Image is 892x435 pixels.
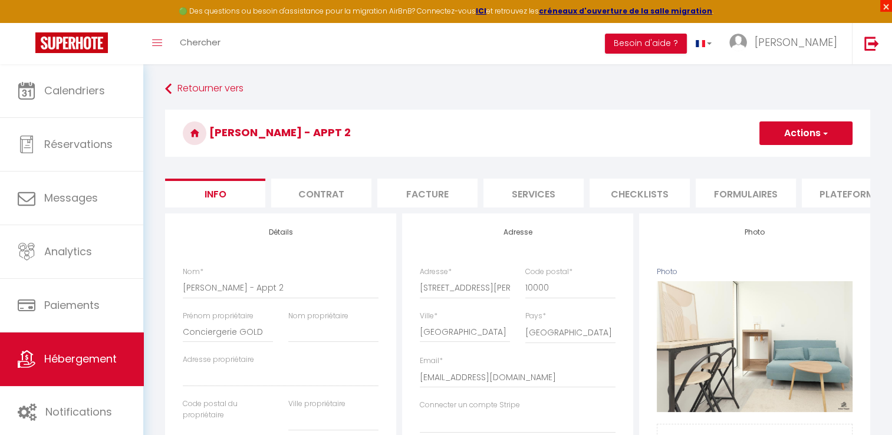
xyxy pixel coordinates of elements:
h4: Détails [183,228,378,236]
li: Facture [377,179,478,207]
label: Pays [525,311,546,322]
span: Analytics [44,244,92,259]
label: Code postal [525,266,572,278]
button: Actions [759,121,852,145]
img: ... [729,34,747,51]
label: Photo [657,266,677,278]
a: Chercher [171,23,229,64]
span: Calendriers [44,83,105,98]
span: [PERSON_NAME] [755,35,837,50]
label: Nom propriétaire [288,311,348,322]
label: Email [420,355,443,367]
li: Info [165,179,265,207]
span: Chercher [180,36,220,48]
label: Prénom propriétaire [183,311,254,322]
button: Besoin d'aide ? [605,34,687,54]
img: logout [864,36,879,51]
h4: Adresse [420,228,615,236]
img: Super Booking [35,32,108,53]
li: Checklists [590,179,690,207]
h4: Photo [657,228,852,236]
label: Connecter un compte Stripe [420,400,520,411]
span: Paiements [44,298,100,312]
a: ICI [476,6,486,16]
span: Notifications [45,404,112,419]
label: Nom [183,266,203,278]
a: créneaux d'ouverture de la salle migration [539,6,712,16]
span: Messages [44,190,98,205]
label: Adresse [420,266,452,278]
span: Réservations [44,137,113,151]
li: Services [483,179,584,207]
h3: [PERSON_NAME] - Appt 2 [165,110,870,157]
label: Ville [420,311,437,322]
label: Code postal du propriétaire [183,398,273,421]
li: Formulaires [696,179,796,207]
a: ... [PERSON_NAME] [720,23,852,64]
label: Adresse propriétaire [183,354,254,365]
li: Contrat [271,179,371,207]
a: Retourner vers [165,78,870,100]
label: Ville propriétaire [288,398,345,410]
span: Hébergement [44,351,117,366]
button: Ouvrir le widget de chat LiveChat [9,5,45,40]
